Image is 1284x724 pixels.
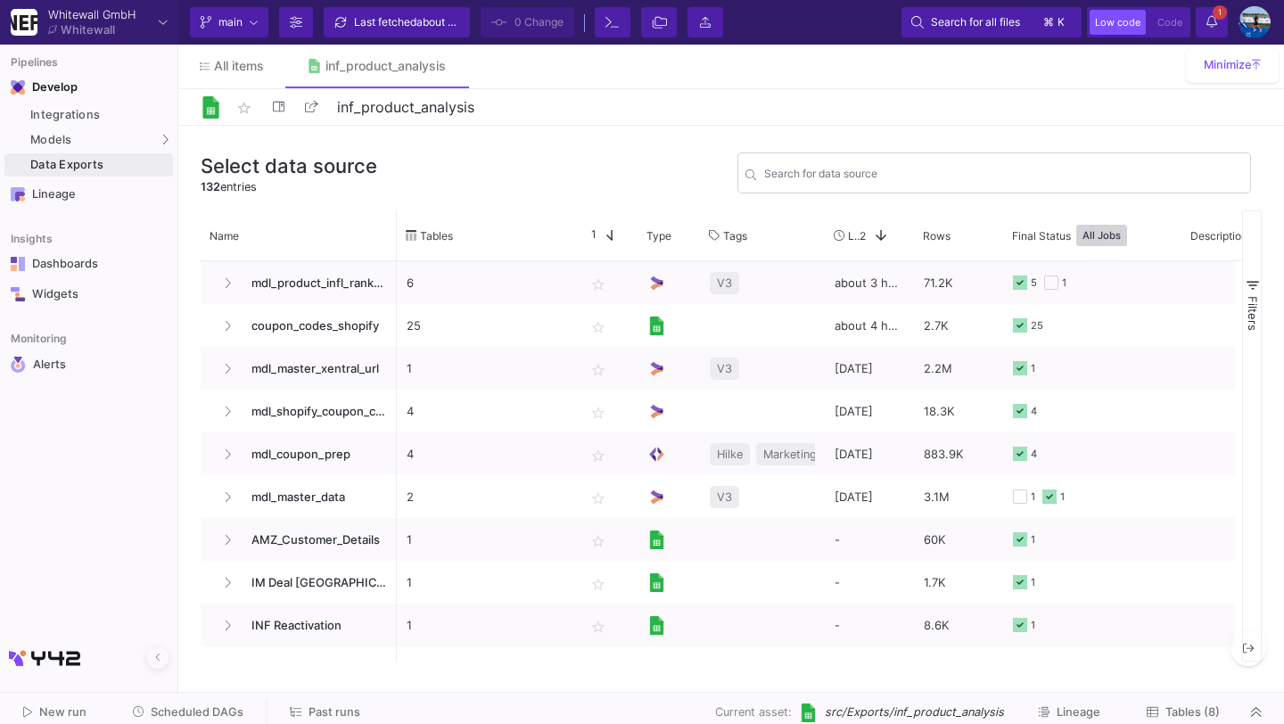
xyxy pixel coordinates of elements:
img: Navigation icon [11,257,25,271]
div: 1 [1031,519,1035,561]
span: main [218,9,243,36]
div: 1 [1031,605,1035,646]
div: 5 [1031,262,1037,304]
button: main [190,7,268,37]
span: Scheduled DAGs [151,705,243,719]
img: [Legacy] Google Sheets [647,531,666,549]
img: UI Model [647,274,666,292]
a: Data Exports [4,153,173,177]
span: mdl_master_data [241,476,387,518]
div: Widgets [32,287,148,301]
div: Dashboards [32,257,148,271]
p: 5 [407,647,565,689]
span: Lineage [1057,705,1100,719]
span: V3 [717,476,732,518]
span: mdl_coupon_prep [241,433,387,475]
div: 1.7K [914,561,1003,604]
div: 18.3K [914,390,1003,432]
button: Last fetchedabout 2 hours ago [324,7,470,37]
button: Delete export credentials [1230,630,1266,666]
img: [Legacy] Google Sheets [647,573,666,592]
span: V3 [717,262,732,304]
span: src/Exports/inf_product_analysis [825,703,1004,720]
button: Low code [1090,10,1146,35]
img: [Legacy] Google Sheets [799,703,818,722]
mat-icon: star_border [234,97,255,119]
span: Tags [723,229,747,243]
button: 1 [1196,7,1228,37]
div: [DATE] [825,347,914,390]
div: 4 [1031,647,1037,689]
span: All items [214,59,264,73]
div: [DATE] [825,390,914,432]
span: INF Reactivation [241,605,387,646]
span: Current asset: [715,703,792,720]
span: ⌘ [1043,12,1054,33]
span: Shopify [241,647,387,689]
button: Search for all files⌘k [901,7,1082,37]
span: Description [1190,229,1247,243]
div: 60K [914,518,1003,561]
span: 2 [860,229,866,243]
div: 8.6K [914,646,1003,689]
div: - [825,604,914,646]
span: New run [39,705,86,719]
span: Filters [1246,296,1260,331]
span: Code [1157,16,1182,29]
div: Lineage [32,187,148,202]
button: ⌘k [1038,12,1072,33]
span: Last Used [848,229,860,243]
img: Navigation icon [11,287,25,301]
div: 71.2K [914,261,1003,304]
div: Integrations [30,108,169,122]
div: about 4 hours ago [825,304,914,347]
img: [Legacy] Google Sheets [647,616,666,635]
h3: Select data source [201,154,377,177]
div: 2.7K [914,304,1003,347]
p: 2 [407,476,565,518]
span: IM Deal [GEOGRAPHIC_DATA] [241,562,387,604]
div: - [825,518,914,561]
span: Marketing [763,433,817,475]
img: AEdFTp4_RXFoBzJxSaYPMZp7Iyigz82078j9C0hFtL5t=s96-c [1239,6,1271,38]
p: 1 [407,348,565,390]
p: 1 [407,519,565,561]
img: UI Model [647,359,666,378]
div: 1 [1031,476,1035,518]
span: 1 [1213,5,1227,20]
span: V3 [717,348,732,390]
a: Navigation iconDashboards [4,250,173,278]
div: 2.2M [914,347,1003,390]
div: 4 [1031,433,1037,475]
button: Code [1152,10,1188,35]
div: Alerts [33,357,149,373]
div: 8.6K [914,604,1003,646]
a: Integrations [4,103,173,127]
span: Type [646,229,671,243]
img: Navigation icon [11,80,25,95]
span: Tables [420,229,453,243]
span: Name [210,229,239,243]
div: 1 [1031,562,1035,604]
div: 1 [1062,262,1066,304]
p: 25 [407,305,565,347]
span: Search for all files [931,9,1020,36]
div: [DATE] [825,432,914,475]
div: inf_product_analysis [325,59,446,73]
img: YZ4Yr8zUCx6JYM5gIgaTIQYeTXdcwQjnYC8iZtTV.png [11,9,37,36]
button: All Jobs [1076,225,1127,246]
img: [Legacy] Google Sheets [647,317,666,335]
div: - [825,646,914,689]
span: Past runs [309,705,360,719]
input: Search for name, tables, ... [764,169,1243,183]
div: entries [201,178,377,195]
span: Low code [1095,16,1140,29]
span: 1 [584,227,597,243]
div: about 3 hours ago [825,261,914,304]
div: 1 [1060,476,1065,518]
img: UI Model [647,402,666,421]
img: Navigation icon [11,187,25,202]
p: 1 [407,605,565,646]
span: AMZ_Customer_Details [241,519,387,561]
div: 3.1M [914,475,1003,518]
